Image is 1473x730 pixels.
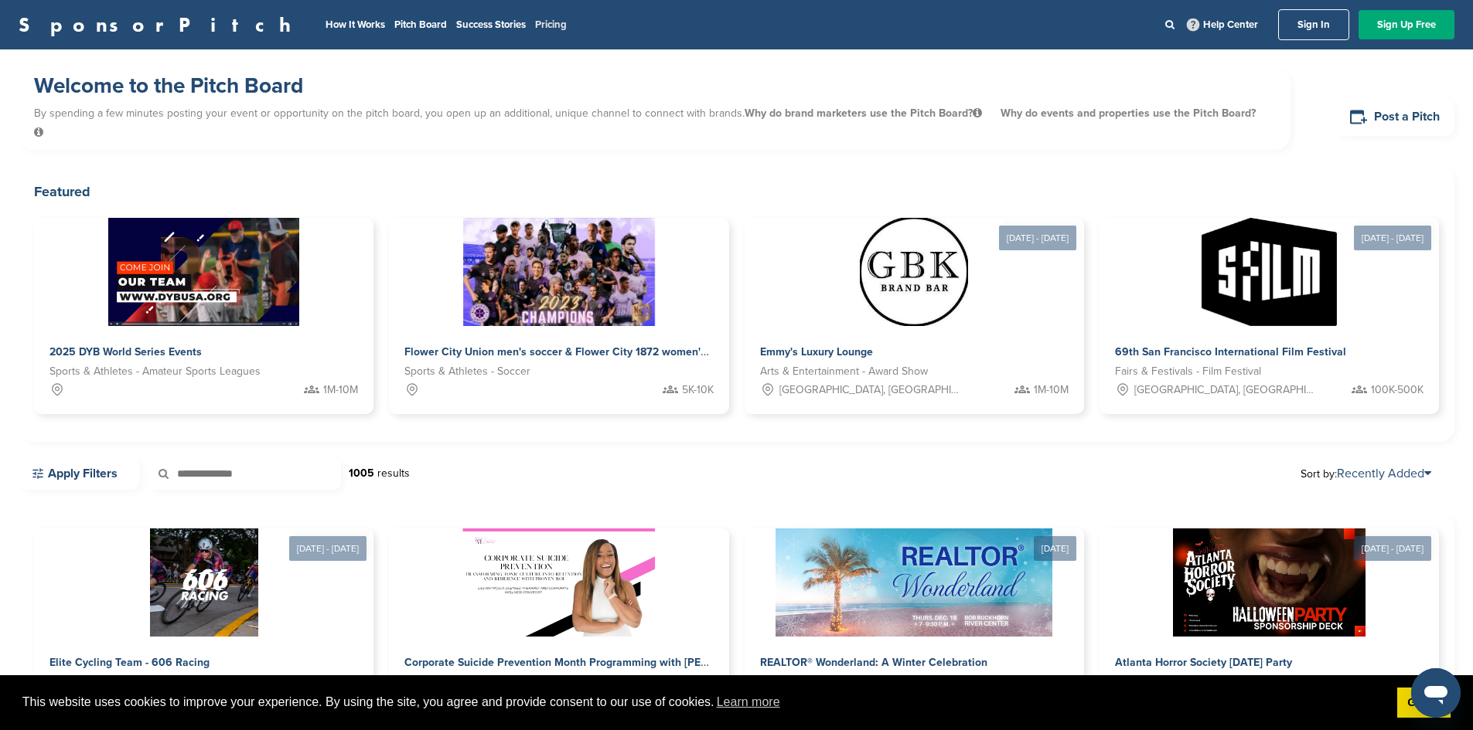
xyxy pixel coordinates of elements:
span: results [377,467,410,480]
a: Sponsorpitch & Corporate Suicide Prevention Month Programming with [PERSON_NAME] Conferences & Tr... [389,528,728,725]
span: Elite Cycling Team - 606 Racing [49,656,210,669]
a: [DATE] Sponsorpitch & REALTOR® Wonderland: A Winter Celebration Conferences & Trade Groups - Real... [745,504,1084,725]
a: Success Stories [456,19,526,31]
p: By spending a few minutes posting your event or opportunity on the pitch board, you open up an ad... [34,100,1275,146]
img: Sponsorpitch & [150,528,258,637]
span: Sports & Athletes - Soccer [404,363,530,380]
img: Sponsorpitch & [776,528,1052,637]
img: Sponsorpitch & [1202,218,1337,326]
div: [DATE] - [DATE] [1354,226,1431,250]
a: Sign Up Free [1359,10,1454,39]
img: Sponsorpitch & [108,218,299,326]
span: Conferences & Trade Groups - Real Estate [760,674,963,691]
span: Conferences & Trade Groups - Health and Wellness [404,674,652,691]
img: Sponsorpitch & [462,528,655,637]
a: Sign In [1278,9,1349,40]
a: Sponsorpitch & 2025 DYB World Series Events Sports & Athletes - Amateur Sports Leagues 1M-10M [34,218,373,414]
h2: Featured [34,181,1439,202]
a: Post a Pitch [1337,98,1454,136]
div: [DATE] [1034,536,1076,561]
span: Emmy's Luxury Lounge [760,345,873,358]
span: [GEOGRAPHIC_DATA], [GEOGRAPHIC_DATA] [779,382,961,399]
a: Apply Filters [19,457,140,490]
a: Pricing [535,19,567,31]
a: Sponsorpitch & Flower City Union men's soccer & Flower City 1872 women's soccer Sports & Athletes... [389,218,728,414]
img: Sponsorpitch & [860,218,968,326]
span: This website uses cookies to improve your experience. By using the site, you agree and provide co... [22,691,1385,714]
div: [DATE] - [DATE] [1354,536,1431,561]
span: Sports & Athletes - Cycling [49,674,177,691]
a: [DATE] - [DATE] Sponsorpitch & Emmy's Luxury Lounge Arts & Entertainment - Award Show [GEOGRAPHIC... [745,193,1084,414]
span: 69th San Francisco International Film Festival [1115,345,1346,358]
span: Arts & Entertainment - Award Show [760,363,928,380]
h1: Welcome to the Pitch Board [34,72,1275,100]
a: SponsorPitch [19,15,301,35]
span: Fairs & Festivals - Film Festival [1115,363,1261,380]
span: Corporate Suicide Prevention Month Programming with [PERSON_NAME] [404,656,770,669]
span: REALTOR® Wonderland: A Winter Celebration [760,656,987,669]
iframe: Button to launch messaging window [1411,668,1461,718]
span: 100K-500K [1371,382,1424,399]
span: 1M-10M [1034,382,1069,399]
div: [DATE] - [DATE] [999,226,1076,250]
span: Sports & Athletes - Amateur Sports Leagues [49,363,261,380]
img: Sponsorpitch & [1173,528,1366,637]
span: [GEOGRAPHIC_DATA], [GEOGRAPHIC_DATA] [1134,382,1316,399]
a: Pitch Board [394,19,447,31]
span: Why do brand marketers use the Pitch Board? [745,107,985,120]
span: Sort by: [1301,467,1431,480]
a: Help Center [1184,15,1261,34]
a: Recently Added [1337,466,1431,481]
a: learn more about cookies [714,691,783,714]
span: 5K-10K [682,382,714,399]
img: Sponsorpitch & [463,218,656,326]
span: Atlanta Horror Society [DATE] Party [1115,656,1292,669]
span: Flower City Union men's soccer & Flower City 1872 women's soccer [404,345,742,358]
strong: 1005 [349,467,374,480]
a: dismiss cookie message [1397,688,1451,718]
a: [DATE] - [DATE] Sponsorpitch & 69th San Francisco International Film Festival Fairs & Festivals -... [1100,193,1439,414]
a: How It Works [326,19,385,31]
span: 2025 DYB World Series Events [49,345,202,358]
span: 1M-10M [323,382,358,399]
a: [DATE] - [DATE] Sponsorpitch & Elite Cycling Team - 606 Racing Sports & Athletes - Cycling 10K-20K [34,504,373,725]
a: [DATE] - [DATE] Sponsorpitch & Atlanta Horror Society [DATE] Party Fairs & Festivals - Film Festi... [1100,504,1439,725]
span: Fairs & Festivals - Film Festival [1115,674,1261,691]
div: [DATE] - [DATE] [289,536,367,561]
